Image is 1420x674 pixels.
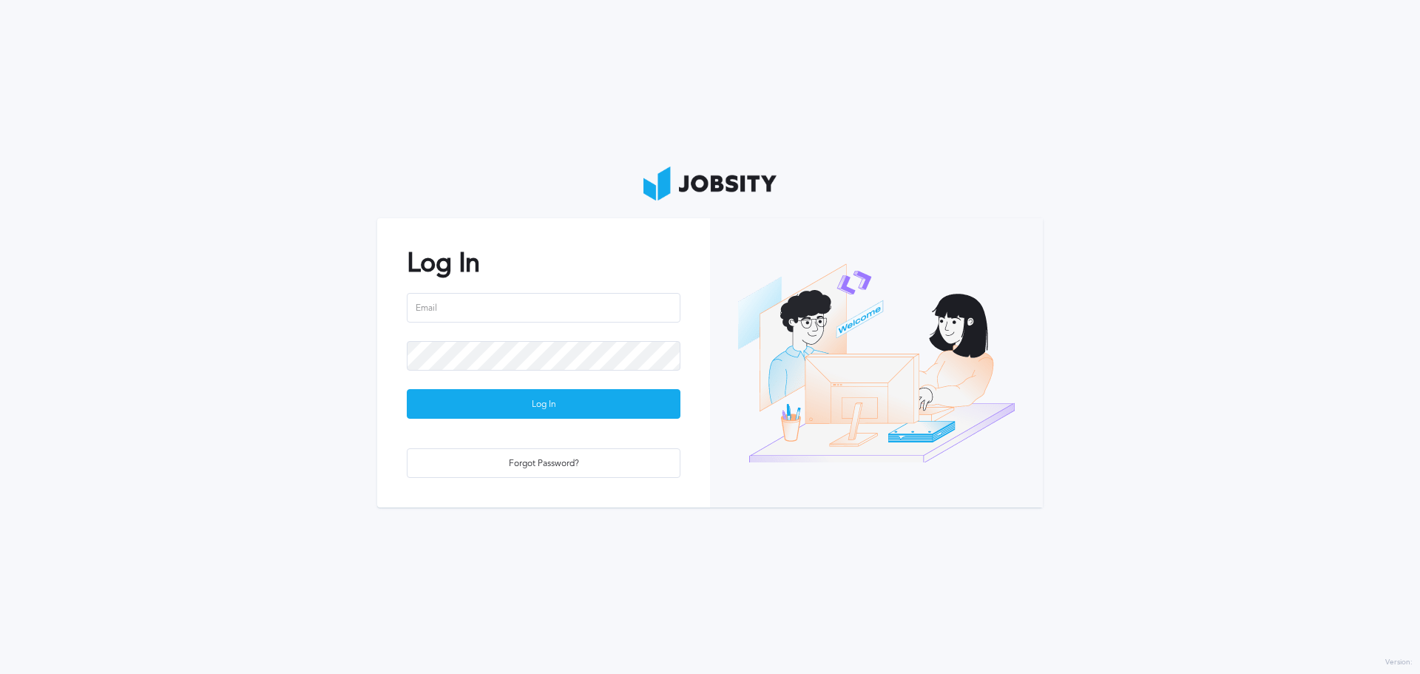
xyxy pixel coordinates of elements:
input: Email [407,293,680,323]
div: Forgot Password? [408,449,680,479]
label: Version: [1385,658,1413,667]
h2: Log In [407,248,680,278]
button: Log In [407,389,680,419]
div: Log In [408,390,680,419]
button: Forgot Password? [407,448,680,478]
